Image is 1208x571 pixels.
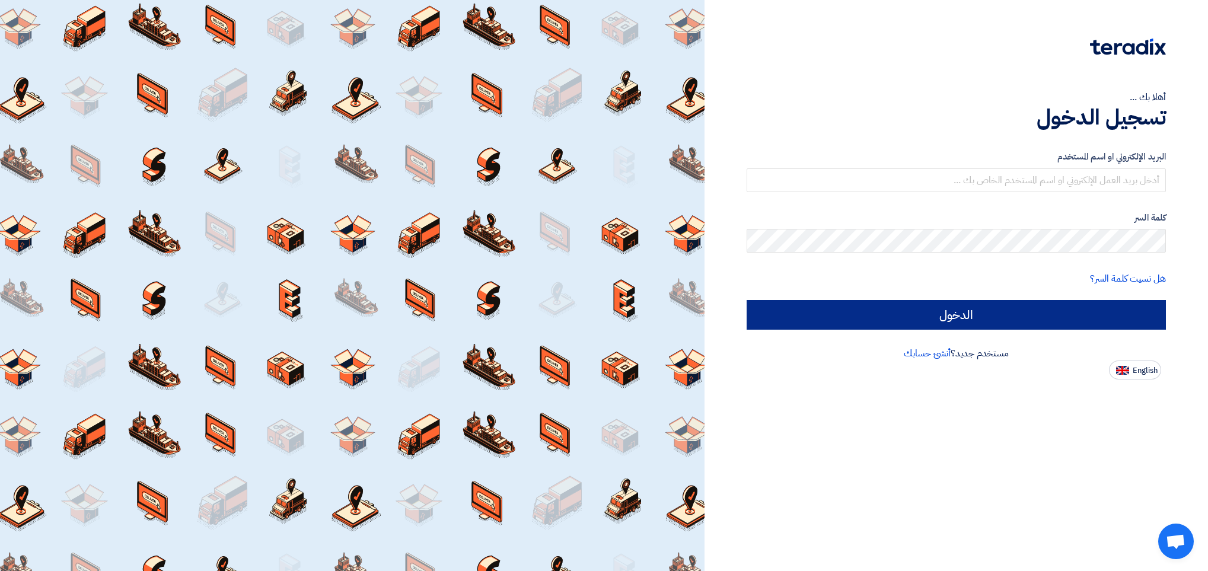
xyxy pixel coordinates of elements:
[747,90,1166,104] div: أهلا بك ...
[1158,524,1194,559] a: Open chat
[747,104,1166,130] h1: تسجيل الدخول
[1090,39,1166,55] img: Teradix logo
[747,150,1166,164] label: البريد الإلكتروني او اسم المستخدم
[747,346,1166,361] div: مستخدم جديد؟
[904,346,951,361] a: أنشئ حسابك
[747,168,1166,192] input: أدخل بريد العمل الإلكتروني او اسم المستخدم الخاص بك ...
[747,300,1166,330] input: الدخول
[747,211,1166,225] label: كلمة السر
[1109,361,1161,379] button: English
[1133,366,1158,375] span: English
[1090,272,1166,286] a: هل نسيت كلمة السر؟
[1116,366,1129,375] img: en-US.png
